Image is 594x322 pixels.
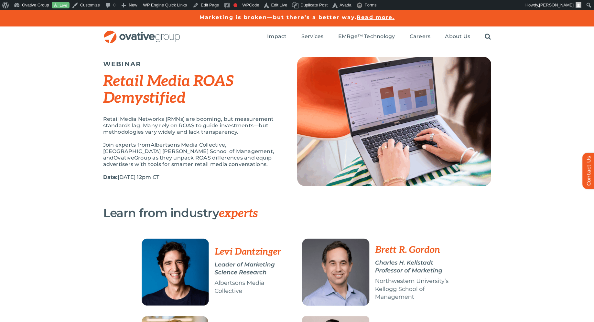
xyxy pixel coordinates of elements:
span: experts [219,206,258,221]
nav: Menu [267,26,491,47]
p: Retail Media Networks (RMNs) are booming, but measurement standards lag. Many rely on ROAS to gui... [103,116,281,135]
a: OG_Full_horizontal_RGB [103,30,181,36]
div: Focus keyphrase not set [233,3,237,7]
h3: Learn from industry [103,206,459,220]
h5: WEBINAR [103,60,281,68]
a: Marketing is broken—but there’s a better way. [200,14,357,20]
a: Read more. [357,14,394,20]
span: [PERSON_NAME] [539,3,574,7]
p: [DATE] 12pm CT [103,174,281,181]
a: About Us [445,33,470,40]
em: Retail Media ROAS Demystified [103,72,234,107]
img: Top Image (2) [297,57,491,186]
a: Impact [267,33,286,40]
a: Services [301,33,324,40]
span: Ovative [113,155,134,161]
a: Live [52,2,70,9]
a: EMRge™ Technology [338,33,395,40]
strong: Date: [103,174,118,180]
a: Careers [410,33,431,40]
span: Albertsons Media Collective, [GEOGRAPHIC_DATA] [PERSON_NAME] School of Management, and [103,142,275,161]
span: Group as they unpack ROAS differences and equip advertisers with tools for smarter retail media c... [103,155,272,167]
a: Search [485,33,491,40]
p: Join experts from [103,142,281,168]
